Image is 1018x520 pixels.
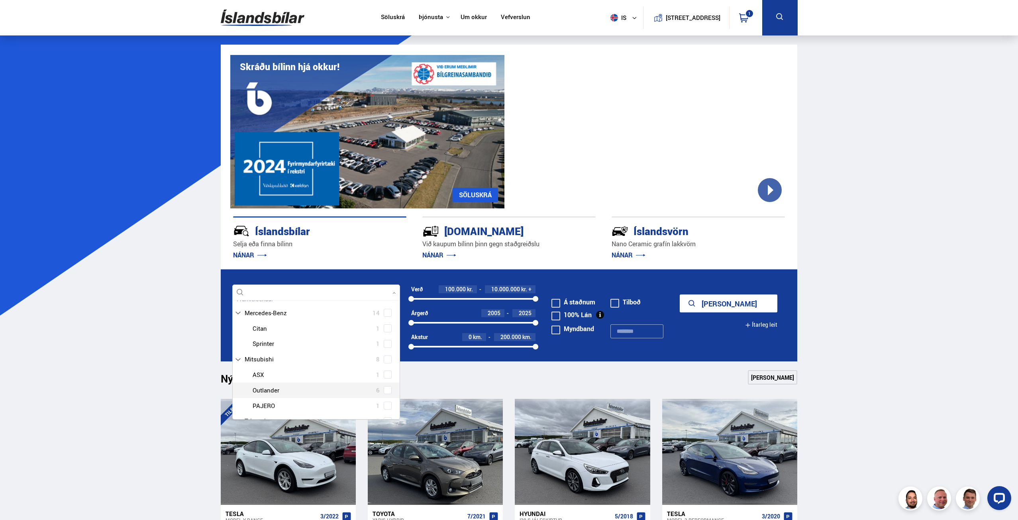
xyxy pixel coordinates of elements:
[376,338,380,349] span: 1
[957,488,981,512] img: FbJEzSuNWCJXmdc-.webp
[520,510,611,517] div: Hyundai
[376,385,380,396] span: 6
[245,353,274,365] span: Mitsubishi
[748,370,797,385] a: [PERSON_NAME]
[376,415,380,427] span: 1
[745,9,754,18] div: 1
[522,334,532,340] span: km.
[461,14,487,22] a: Um okkur
[221,5,304,31] img: G0Ugv5HjCgRt.svg
[419,14,443,21] button: Þjónusta
[233,239,406,249] p: Selja eða finna bílinn
[453,188,498,202] a: SÖLUSKRÁ
[240,61,339,72] h1: Skráðu bílinn hjá okkur!
[376,323,380,334] span: 1
[680,294,777,312] button: [PERSON_NAME]
[488,309,500,317] span: 2005
[226,510,317,517] div: Tesla
[411,286,423,292] div: Verð
[612,251,645,259] a: NÁNAR
[528,286,532,292] span: +
[221,373,284,389] h1: Nýtt á skrá
[233,251,267,259] a: NÁNAR
[745,316,777,334] button: Ítarleg leit
[473,334,482,340] span: km.
[551,326,594,332] label: Myndband
[373,510,464,517] div: Toyota
[607,14,627,22] span: is
[500,333,521,341] span: 200.000
[612,224,757,237] div: Íslandsvörn
[669,14,718,21] button: [STREET_ADDRESS]
[762,513,780,520] span: 3/2020
[245,415,268,427] span: Triumph
[981,483,1014,516] iframe: LiveChat chat widget
[381,14,405,22] a: Söluskrá
[467,286,473,292] span: kr.
[422,224,567,237] div: [DOMAIN_NAME]
[422,223,439,239] img: tr5P-W3DuiFaO7aO.svg
[376,400,380,412] span: 1
[445,285,466,293] span: 100.000
[411,334,428,340] div: Akstur
[376,369,380,381] span: 1
[373,307,380,319] span: 14
[900,488,924,512] img: nhp88E3Fdnt1Opn2.png
[245,307,287,319] span: Mercedes-Benz
[519,309,532,317] span: 2025
[928,488,952,512] img: siFngHWaQ9KaOqBr.png
[320,513,339,520] span: 3/2022
[469,333,472,341] span: 0
[411,310,428,316] div: Árgerð
[233,223,250,239] img: JRvxyua_JYH6wB4c.svg
[230,55,504,208] img: eKx6w-_Home_640_.png
[551,299,595,305] label: Á staðnum
[615,513,633,520] span: 5/2018
[521,286,527,292] span: kr.
[667,510,759,517] div: Tesla
[647,6,725,29] a: [STREET_ADDRESS]
[612,239,785,249] p: Nano Ceramic grafín lakkvörn
[491,285,520,293] span: 10.000.000
[422,251,456,259] a: NÁNAR
[233,224,378,237] div: Íslandsbílar
[612,223,628,239] img: -Svtn6bYgwAsiwNX.svg
[551,312,592,318] label: 100% Lán
[610,14,618,22] img: svg+xml;base64,PHN2ZyB4bWxucz0iaHR0cDovL3d3dy53My5vcmcvMjAwMC9zdmciIHdpZHRoPSI1MTIiIGhlaWdodD0iNT...
[607,6,643,29] button: is
[467,513,486,520] span: 7/2021
[501,14,530,22] a: Vefverslun
[610,299,641,305] label: Tilboð
[376,353,380,365] span: 8
[422,239,596,249] p: Við kaupum bílinn þinn gegn staðgreiðslu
